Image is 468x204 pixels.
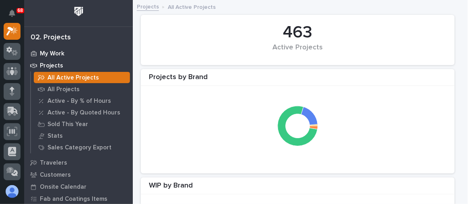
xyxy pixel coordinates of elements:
[40,196,107,203] p: Fab and Coatings Items
[4,183,21,200] button: users-avatar
[40,171,71,179] p: Customers
[31,107,133,118] a: Active - By Quoted Hours
[31,72,133,83] a: All Active Projects
[24,181,133,193] a: Onsite Calendar
[31,95,133,106] a: Active - By % of Hours
[10,10,21,22] div: Notifications68
[141,73,455,86] div: Projects by Brand
[47,133,63,140] p: Stats
[31,33,71,42] div: 02. Projects
[141,182,455,195] div: WIP by Brand
[24,47,133,59] a: My Work
[155,22,441,43] div: 463
[47,74,99,82] p: All Active Projects
[31,118,133,130] a: Sold This Year
[24,157,133,169] a: Travelers
[4,5,21,22] button: Notifications
[155,43,441,60] div: Active Projects
[71,4,86,19] img: Workspace Logo
[31,84,133,95] a: All Projects
[24,169,133,181] a: Customers
[31,130,133,141] a: Stats
[168,2,216,11] p: All Active Projects
[31,142,133,153] a: Sales Category Export
[18,8,23,13] p: 68
[40,50,64,57] p: My Work
[24,59,133,71] a: Projects
[47,86,80,93] p: All Projects
[47,98,111,105] p: Active - By % of Hours
[47,121,88,128] p: Sold This Year
[47,109,120,116] p: Active - By Quoted Hours
[137,2,159,11] a: Projects
[47,144,111,151] p: Sales Category Export
[40,159,67,167] p: Travelers
[40,62,63,69] p: Projects
[40,184,87,191] p: Onsite Calendar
